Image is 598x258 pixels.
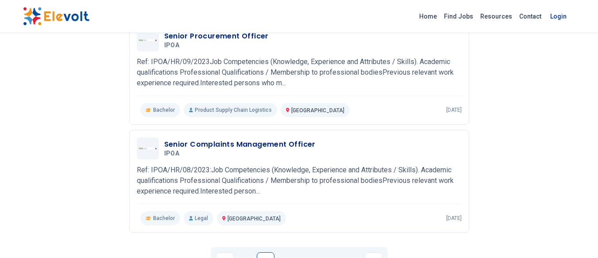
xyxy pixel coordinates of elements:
p: Ref: IPOA/HR/08/2023:​​​​​​Job Competencies (Knowledge, Experience and Attributes / Skills). Acad... [137,165,462,197]
h3: Senior Procurement Officer [164,31,269,42]
span: [GEOGRAPHIC_DATA] [228,216,281,222]
img: IPOA [139,148,157,149]
a: Resources [477,9,516,23]
p: Product Supply Chain Logistics [184,103,277,117]
p: Legal [184,211,213,225]
a: IPOASenior Procurement OfficerIPOARef: IPOA/HR/09/2023Job Competencies (Knowledge, Experience and... [137,29,462,117]
a: Login [545,8,572,25]
a: Find Jobs [440,9,477,23]
img: Elevolt [23,7,89,26]
h3: Senior Complaints Management Officer [164,139,316,150]
a: IPOASenior Complaints Management OfficerIPOARef: IPOA/HR/08/2023:​​​​​​Job Competencies (Knowledg... [137,137,462,225]
span: IPOA [164,42,179,49]
p: Ref: IPOA/HR/09/2023Job Competencies (Knowledge, Experience and Attributes / Skills). Academic qu... [137,57,462,88]
p: [DATE] [446,215,462,222]
a: Home [416,9,440,23]
iframe: Chat Widget [554,216,598,258]
img: IPOA [139,39,157,41]
p: [DATE] [446,106,462,114]
span: Bachelor [153,106,175,114]
a: Contact [516,9,545,23]
span: [GEOGRAPHIC_DATA] [291,107,344,114]
span: Bachelor [153,215,175,222]
span: IPOA [164,150,179,158]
